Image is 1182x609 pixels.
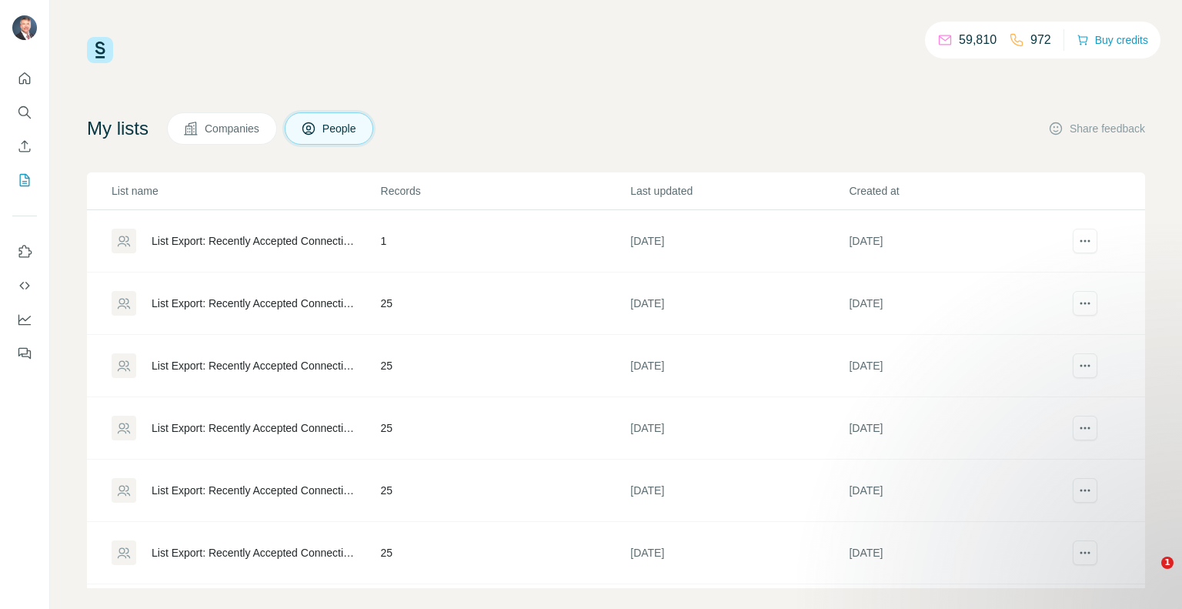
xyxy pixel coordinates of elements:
[848,210,1067,273] td: [DATE]
[1077,29,1148,51] button: Buy credits
[322,121,358,136] span: People
[1030,31,1051,49] p: 972
[380,397,630,460] td: 25
[629,335,848,397] td: [DATE]
[629,460,848,522] td: [DATE]
[629,273,848,335] td: [DATE]
[152,483,355,498] div: List Export: Recently Accepted Connections and InMails - [DATE] 17:16
[1161,557,1174,569] span: 1
[12,99,37,126] button: Search
[152,358,355,373] div: List Export: Recently Accepted Connections and InMails - [DATE] 17:17
[152,233,355,249] div: List Export: Recently Accepted Connections and InMails - [DATE] 17:21
[1073,229,1097,253] button: actions
[381,183,629,199] p: Records
[152,545,355,560] div: List Export: Recently Accepted Connections and InMails - [DATE] 17:16
[12,166,37,194] button: My lists
[205,121,261,136] span: Companies
[112,183,379,199] p: List name
[848,397,1067,460] td: [DATE]
[848,522,1067,584] td: [DATE]
[848,335,1067,397] td: [DATE]
[380,335,630,397] td: 25
[848,273,1067,335] td: [DATE]
[380,460,630,522] td: 25
[959,31,997,49] p: 59,810
[87,37,113,63] img: Surfe Logo
[12,306,37,333] button: Dashboard
[1073,291,1097,316] button: actions
[12,238,37,266] button: Use Surfe on LinkedIn
[1073,416,1097,440] button: actions
[629,210,848,273] td: [DATE]
[12,132,37,160] button: Enrich CSV
[12,340,37,367] button: Feedback
[848,460,1067,522] td: [DATE]
[629,397,848,460] td: [DATE]
[1073,353,1097,378] button: actions
[12,65,37,92] button: Quick start
[380,273,630,335] td: 25
[87,116,149,141] h4: My lists
[1130,557,1167,594] iframe: Intercom live chat
[380,210,630,273] td: 1
[1048,121,1145,136] button: Share feedback
[380,522,630,584] td: 25
[629,522,848,584] td: [DATE]
[849,183,1066,199] p: Created at
[152,420,355,436] div: List Export: Recently Accepted Connections and InMails - [DATE] 17:17
[12,15,37,40] img: Avatar
[152,296,355,311] div: List Export: Recently Accepted Connections and InMails - [DATE] 17:18
[12,272,37,299] button: Use Surfe API
[630,183,847,199] p: Last updated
